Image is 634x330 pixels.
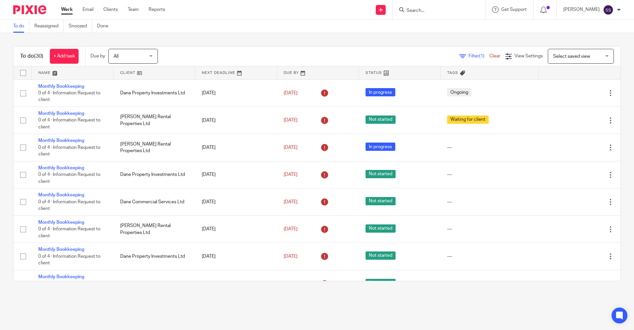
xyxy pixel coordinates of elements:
div: --- [447,226,532,232]
a: Monthly Bookkeeping [38,111,84,116]
td: Dane Commercial Services Ltd [114,188,195,215]
td: [PERSON_NAME] Rental Properties Ltd [114,107,195,134]
span: [DATE] [284,91,298,95]
span: [DATE] [284,118,298,123]
span: In progress [366,143,395,151]
a: Done [97,20,113,33]
span: View Settings [514,54,543,58]
span: Tags [447,71,458,75]
a: Monthly Bookkeeping [38,193,84,197]
a: Team [128,6,139,13]
span: [DATE] [284,172,298,177]
span: Select saved view [553,54,590,59]
span: Not started [366,224,396,233]
span: 0 of 4 · Information Request to client [38,227,100,238]
input: Search [406,8,465,14]
span: [DATE] [284,200,298,204]
div: --- [447,199,532,205]
span: [DATE] [284,254,298,259]
span: Not started [366,197,396,205]
a: To do [13,20,29,33]
td: Dane Property Investments Ltd [114,243,195,270]
span: [DATE] [284,145,298,150]
td: Dane Property Investments Ltd [114,161,195,188]
img: svg%3E [603,5,614,15]
a: Monthly Bookkeeping [38,138,84,143]
a: Monthly Bookkeeping [38,220,84,225]
td: [DATE] [195,270,277,297]
span: Filter [469,54,489,58]
a: Email [83,6,93,13]
div: --- [447,280,532,287]
span: [DATE] [284,227,298,231]
span: Not started [366,251,396,260]
img: Pixie [13,5,46,14]
span: Not started [366,279,396,287]
div: --- [447,144,532,151]
p: Due by [90,53,105,59]
span: In progress [366,88,395,96]
td: [DATE] [195,80,277,107]
td: [DATE] [195,161,277,188]
td: [DATE] [195,188,277,215]
span: 0 of 4 · Information Request to client [38,254,100,266]
a: Reassigned [34,20,64,33]
td: Dane Commercial Services Ltd [114,270,195,297]
span: 0 of 4 · Information Request to client [38,145,100,157]
td: Dane Property Investments Ltd [114,80,195,107]
span: 0 of 4 · Information Request to client [38,172,100,184]
div: --- [447,171,532,178]
span: All [114,54,119,59]
td: [DATE] [195,134,277,161]
a: Monthly Bookkeeping [38,166,84,170]
span: 0 of 4 · Information Request to client [38,200,100,211]
a: Snoozed [69,20,92,33]
span: Not started [366,115,396,124]
td: [DATE] [195,243,277,270]
p: [PERSON_NAME] [563,6,600,13]
span: 0 of 4 · Information Request to client [38,118,100,130]
span: Ongoing [447,88,472,96]
td: [PERSON_NAME] Rental Properties Ltd [114,134,195,161]
span: Not started [366,170,396,178]
a: Monthly Bookkeeping [38,84,84,89]
td: [DATE] [195,215,277,243]
a: Clear [489,54,500,58]
a: Reports [149,6,165,13]
span: Get Support [501,7,527,12]
td: [DATE] [195,107,277,134]
td: [PERSON_NAME] Rental Properties Ltd [114,215,195,243]
span: Waiting for client [447,115,489,124]
div: --- [447,253,532,260]
a: Monthly Bookkeeping [38,275,84,279]
a: Monthly Bookkeeping [38,247,84,252]
span: 0 of 4 · Information Request to client [38,91,100,102]
a: Work [61,6,73,13]
h1: To do [20,53,43,60]
a: Clients [103,6,118,13]
span: (1) [479,54,484,58]
span: (30) [34,53,43,59]
a: + Add task [50,49,79,64]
